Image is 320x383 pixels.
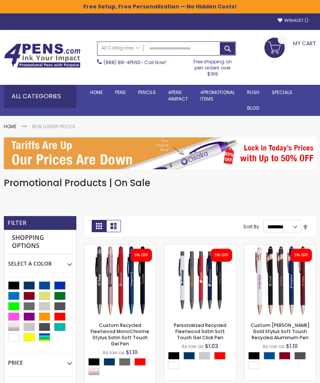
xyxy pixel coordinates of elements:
[126,348,138,356] span: $1.10
[248,362,260,369] div: White
[88,358,100,366] div: Black
[4,85,76,108] div: All Categories
[214,352,226,360] div: Red
[174,322,226,341] a: Personalized Recycled Fleetwood Satin Soft Touch Gel Click Pen
[286,342,298,350] span: $1.10
[4,177,316,189] h1: Promotional Products | On Sale
[84,245,156,317] img: Custom Recycled Fleetwood MonoChrome Stylus Satin Soft Touch Gel Pen
[243,223,259,230] label: Sort By
[272,89,292,96] span: Specials
[183,352,195,360] div: Navy Blue
[115,89,126,96] span: Pens
[8,353,72,366] div: Price
[88,358,156,377] div: Select A Color
[92,220,106,232] strong: Grid
[189,56,236,78] div: Free shipping on pen orders over $199
[134,253,148,258] div: 5% OFF
[279,352,290,360] div: Burgundy
[164,244,236,251] a: Personalized Recycled Fleetwood Satin Soft Touch Gel Click Pen
[181,343,204,350] span: As low as
[102,349,125,356] span: As low as
[194,85,241,106] a: 4PROMOTIONALITEMS
[104,59,140,66] a: (888) 88-4PENS
[8,254,72,267] div: Select A Color
[278,18,308,23] a: Wishlist
[199,352,210,360] div: Grey Light
[241,85,266,100] a: Rush
[90,89,103,96] span: Home
[104,358,115,366] div: Navy Blue
[4,43,81,68] img: 4Pens Custom Pens and Promotional Products
[294,253,308,258] div: 5% OFF
[8,230,72,254] strong: Shopping Options
[109,85,132,100] a: Pens
[251,322,310,341] a: Custom [PERSON_NAME] Gold Stylus Soft Touch Recycled Aluminum Pen
[119,358,130,366] div: Grey
[205,342,218,350] span: $1.03
[8,219,26,227] strong: Filter
[162,85,194,106] a: 4Pens4impact
[134,358,146,366] div: Red
[168,352,180,360] div: Black
[104,59,166,66] span: - Call Now!
[4,137,316,169] img: New Lower Prices
[266,85,299,100] a: Specials
[168,362,180,369] div: White
[84,244,156,251] a: Custom Recycled Fleetwood MonoChrome Stylus Satin Soft Touch Gel Pen
[91,322,149,347] a: Custom Recycled Fleetwood MonoChrome Stylus Satin Soft Touch Gel Pen
[248,352,316,371] div: Select A Color
[84,85,109,100] a: Home
[138,89,156,96] span: Pencils
[101,45,140,51] span: All Categories
[32,123,75,130] strong: New Lower Prices
[214,253,228,258] div: 5% OFF
[264,352,275,360] div: Dark Blue
[244,245,316,317] img: Custom Lexi Rose Gold Stylus Soft Touch Recycled Aluminum Pen
[241,101,266,116] a: Blog
[97,42,144,54] a: All Categories
[168,89,188,102] span: 4Pens 4impact
[200,89,235,102] span: 4PROMOTIONAL ITEMS
[294,352,306,360] div: Gunmetal
[247,105,259,111] span: Blog
[88,368,100,375] div: Rose Gold
[244,244,316,251] a: Custom Lexi Rose Gold Stylus Soft Touch Recycled Aluminum Pen
[248,352,260,360] div: Black
[247,89,259,96] span: Rush
[168,352,236,371] div: Select A Color
[164,245,236,317] img: Personalized Recycled Fleetwood Satin Soft Touch Gel Click Pen
[132,85,162,100] a: Pencils
[262,343,285,350] span: As low as
[4,123,16,130] a: Home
